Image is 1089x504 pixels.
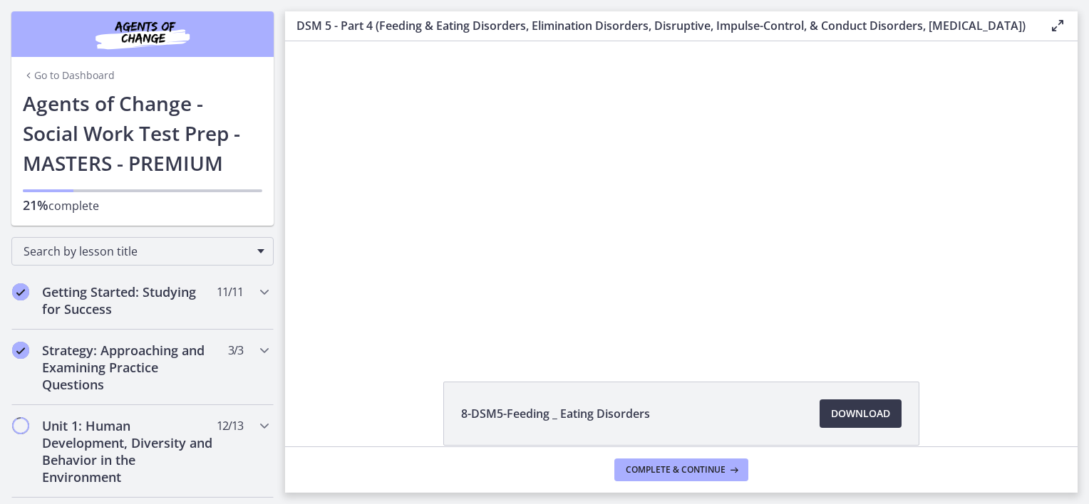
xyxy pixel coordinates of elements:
[42,342,216,393] h2: Strategy: Approaching and Examining Practice Questions
[820,399,902,428] a: Download
[23,196,48,214] span: 21%
[228,342,243,359] span: 3 / 3
[296,17,1026,34] h3: DSM 5 - Part 4 (Feeding & Eating Disorders, Elimination Disorders, Disruptive, Impulse-Control, &...
[614,458,748,481] button: Complete & continue
[626,464,726,476] span: Complete & continue
[24,243,250,259] span: Search by lesson title
[57,17,228,51] img: Agents of Change
[285,41,1078,349] iframe: Video Lesson
[12,283,29,300] i: Completed
[42,283,216,317] h2: Getting Started: Studying for Success
[23,88,262,178] h1: Agents of Change - Social Work Test Prep - MASTERS - PREMIUM
[12,342,29,359] i: Completed
[217,417,243,434] span: 12 / 13
[42,417,216,485] h2: Unit 1: Human Development, Diversity and Behavior in the Environment
[23,68,115,83] a: Go to Dashboard
[461,405,650,422] span: 8-DSM5-Feeding _ Eating Disorders
[23,196,262,214] p: complete
[217,283,243,300] span: 11 / 11
[831,405,890,422] span: Download
[11,237,274,266] div: Search by lesson title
